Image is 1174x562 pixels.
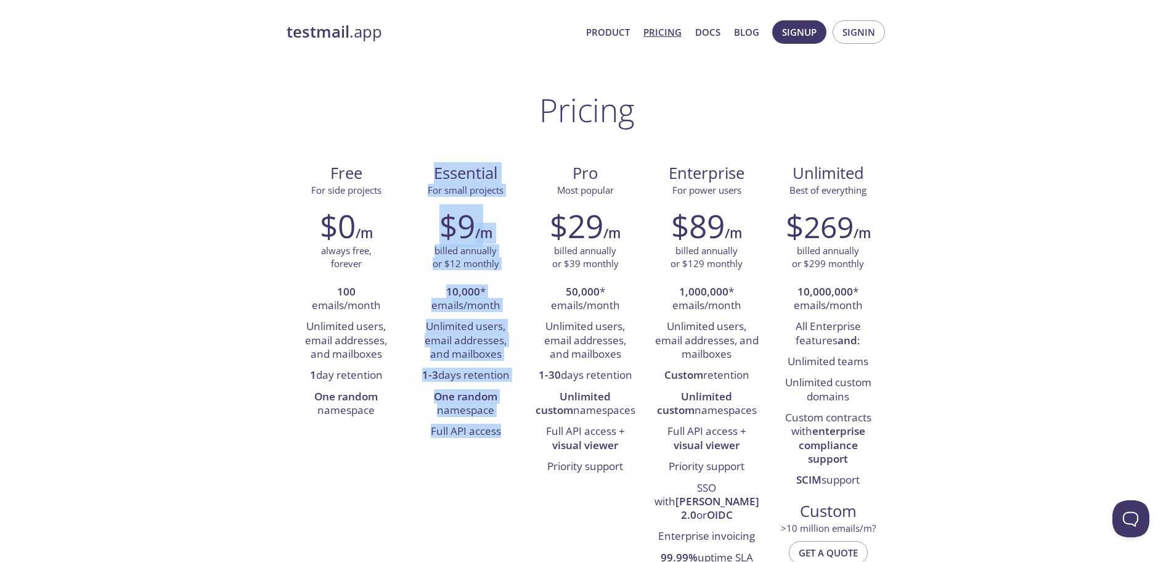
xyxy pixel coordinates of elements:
p: always free, forever [321,244,372,271]
li: Unlimited users, email addresses, and mailboxes [415,316,516,365]
li: Full API access + [654,421,759,457]
a: Blog [734,24,759,40]
strong: OIDC [707,508,733,522]
strong: 10,000,000 [797,284,853,299]
h6: /m [603,223,621,244]
h2: $9 [439,207,475,244]
li: Custom contracts with [778,408,879,470]
h6: /m [854,223,871,244]
strong: 100 [337,284,356,299]
li: namespace [296,387,397,422]
li: retention [654,365,759,386]
strong: One random [434,389,497,403]
strong: 50,000 [566,284,600,299]
strong: Unlimited custom [536,389,611,417]
li: * emails/month [535,282,636,317]
strong: enterprise compliance support [799,424,865,466]
li: emails/month [296,282,397,317]
strong: 1-30 [539,368,561,382]
li: * emails/month [778,282,879,317]
strong: visual viewer [674,438,740,452]
li: All Enterprise features : [778,316,879,352]
span: Signin [842,24,875,40]
span: > 10 million emails/m? [781,522,876,534]
li: Unlimited custom domains [778,373,879,408]
span: Most popular [557,184,614,196]
span: Signup [782,24,817,40]
p: billed annually or $129 monthly [671,244,743,271]
li: Full API access + [535,421,636,457]
strong: 1 [310,368,316,382]
li: namespaces [535,387,636,422]
strong: One random [314,389,378,403]
li: Full API access [415,421,516,442]
li: Unlimited users, email addresses, and mailboxes [654,316,759,365]
span: 269 [804,207,854,247]
strong: SCIM [796,473,821,487]
span: Get a quote [799,545,858,561]
li: Priority support [654,457,759,477]
span: Essential [416,163,516,184]
strong: 10,000 [446,284,480,299]
li: Unlimited users, email addresses, and mailboxes [296,316,397,365]
span: Custom [778,501,878,522]
span: Best of everything [789,184,866,196]
strong: Unlimited custom [657,389,733,417]
li: Unlimited teams [778,352,879,373]
li: days retention [415,365,516,386]
li: namespaces [654,387,759,422]
a: Product [586,24,630,40]
li: days retention [535,365,636,386]
a: Docs [695,24,720,40]
iframe: Help Scout Beacon - Open [1112,500,1149,537]
strong: 1,000,000 [679,284,728,299]
span: Enterprise [655,163,759,184]
span: For small projects [428,184,503,196]
span: Pro [536,163,635,184]
li: support [778,470,879,491]
a: testmail.app [287,22,576,43]
li: Priority support [535,457,636,477]
li: Unlimited users, email addresses, and mailboxes [535,316,636,365]
h6: /m [356,223,373,244]
h2: $ [786,207,854,244]
strong: testmail [287,21,349,43]
li: namespace [415,387,516,422]
h6: /m [725,223,742,244]
li: SSO with or [654,478,759,527]
span: For power users [672,184,741,196]
li: * emails/month [415,282,516,317]
h6: /m [475,223,492,244]
strong: 1-3 [422,368,438,382]
p: billed annually or $39 monthly [552,244,619,271]
li: Enterprise invoicing [654,527,759,548]
h1: Pricing [539,91,635,128]
strong: and [838,333,857,347]
li: day retention [296,365,397,386]
p: billed annually or $12 monthly [433,244,499,271]
a: Pricing [643,24,682,40]
span: Free [296,163,396,184]
li: * emails/month [654,282,759,317]
h2: $89 [671,207,725,244]
span: Unlimited [793,162,864,184]
strong: Custom [664,368,703,382]
strong: [PERSON_NAME] 2.0 [675,494,759,522]
h2: $0 [320,207,356,244]
span: For side projects [311,184,381,196]
p: billed annually or $299 monthly [792,244,864,271]
strong: visual viewer [552,438,618,452]
h2: $29 [550,207,603,244]
button: Signin [833,20,885,44]
button: Signup [772,20,826,44]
